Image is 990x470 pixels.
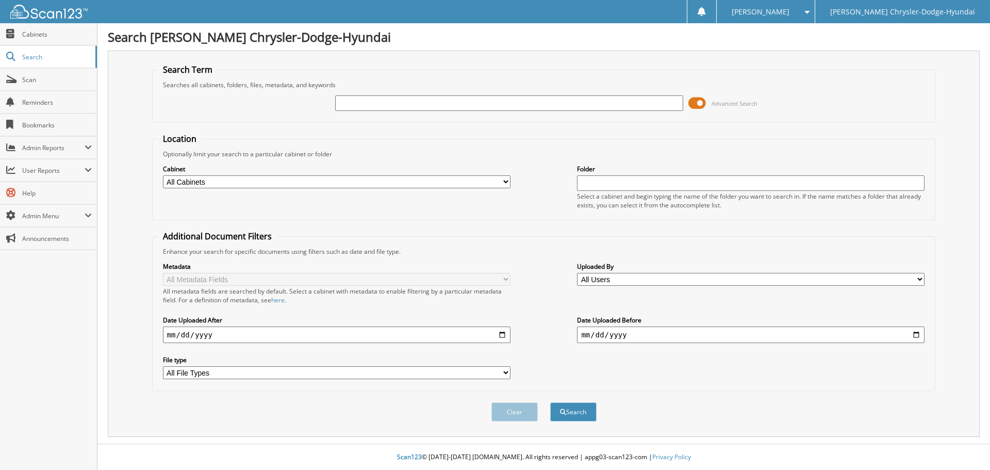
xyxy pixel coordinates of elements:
[163,316,510,325] label: Date Uploaded After
[22,30,92,39] span: Cabinets
[397,452,422,461] span: Scan123
[22,98,92,107] span: Reminders
[158,247,930,256] div: Enhance your search for specific documents using filters such as date and file type.
[22,166,85,175] span: User Reports
[10,5,88,19] img: scan123-logo-white.svg
[22,189,92,198] span: Help
[732,9,789,15] span: [PERSON_NAME]
[22,53,90,61] span: Search
[158,80,930,89] div: Searches all cabinets, folders, files, metadata, and keywords
[108,28,980,45] h1: Search [PERSON_NAME] Chrysler-Dodge-Hyundai
[163,287,510,304] div: All metadata fields are searched by default. Select a cabinet with metadata to enable filtering b...
[22,75,92,84] span: Scan
[163,355,510,364] label: File type
[158,64,218,75] legend: Search Term
[22,212,85,220] span: Admin Menu
[22,234,92,243] span: Announcements
[97,445,990,470] div: © [DATE]-[DATE] [DOMAIN_NAME]. All rights reserved | appg03-scan123-com |
[491,402,538,422] button: Clear
[712,100,757,107] span: Advanced Search
[550,402,597,422] button: Search
[158,133,202,144] legend: Location
[163,262,510,271] label: Metadata
[577,192,925,209] div: Select a cabinet and begin typing the name of the folder you want to search in. If the name match...
[577,262,925,271] label: Uploaded By
[22,121,92,129] span: Bookmarks
[652,452,691,461] a: Privacy Policy
[163,165,510,173] label: Cabinet
[577,316,925,325] label: Date Uploaded Before
[158,231,277,242] legend: Additional Document Filters
[271,296,285,304] a: here
[158,150,930,158] div: Optionally limit your search to a particular cabinet or folder
[163,327,510,343] input: start
[830,9,975,15] span: [PERSON_NAME] Chrysler-Dodge-Hyundai
[577,165,925,173] label: Folder
[22,143,85,152] span: Admin Reports
[577,327,925,343] input: end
